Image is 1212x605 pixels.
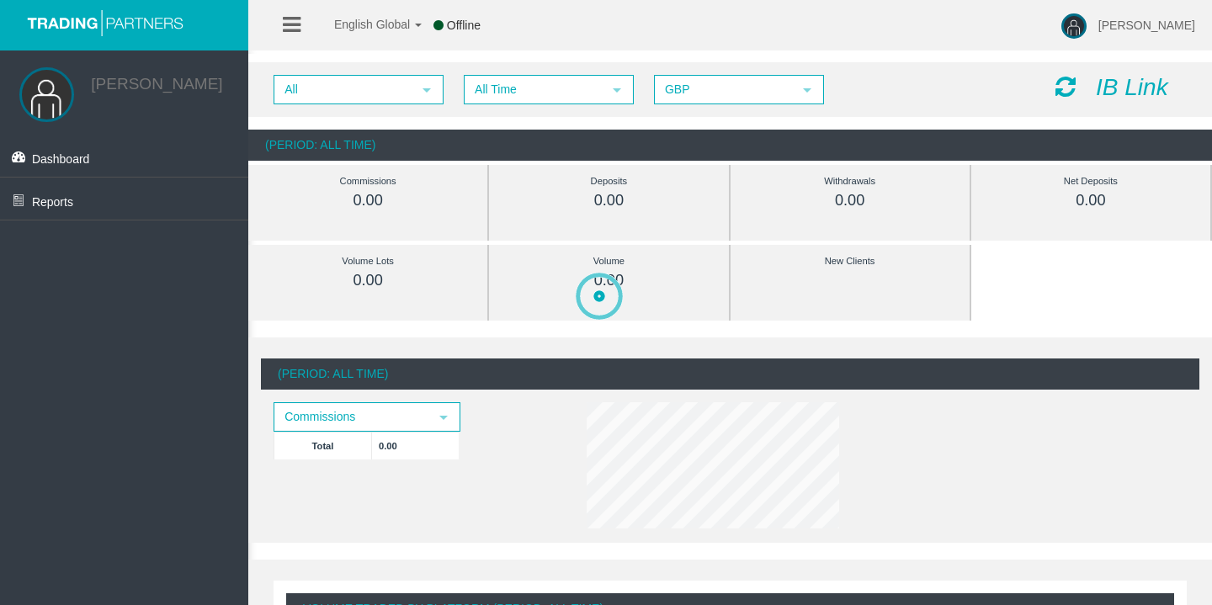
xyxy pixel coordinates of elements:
span: Offline [447,19,481,32]
span: select [610,83,624,97]
div: 0.00 [527,271,690,290]
span: All [275,77,412,103]
div: 0.00 [1009,191,1172,210]
a: [PERSON_NAME] [91,75,222,93]
div: Deposits [527,172,690,191]
span: All Time [465,77,602,103]
div: 0.00 [768,191,932,210]
div: New Clients [768,252,932,271]
div: (Period: All Time) [261,358,1199,390]
td: 0.00 [372,432,460,459]
i: IB Link [1096,74,1168,100]
div: 0.00 [286,271,449,290]
span: select [420,83,433,97]
div: Commissions [286,172,449,191]
i: Reload Dashboard [1055,75,1076,98]
img: logo.svg [21,8,189,36]
span: select [437,411,450,424]
span: select [800,83,814,97]
div: 0.00 [286,191,449,210]
span: [PERSON_NAME] [1098,19,1195,32]
div: (Period: All Time) [248,130,1212,161]
span: Dashboard [32,152,90,166]
img: user-image [1061,13,1087,39]
div: Withdrawals [768,172,932,191]
div: Volume Lots [286,252,449,271]
span: English Global [312,18,410,31]
div: Net Deposits [1009,172,1172,191]
span: Reports [32,195,73,209]
div: Volume [527,252,690,271]
div: 0.00 [527,191,690,210]
td: Total [274,432,372,459]
span: GBP [656,77,792,103]
span: Commissions [275,404,428,430]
